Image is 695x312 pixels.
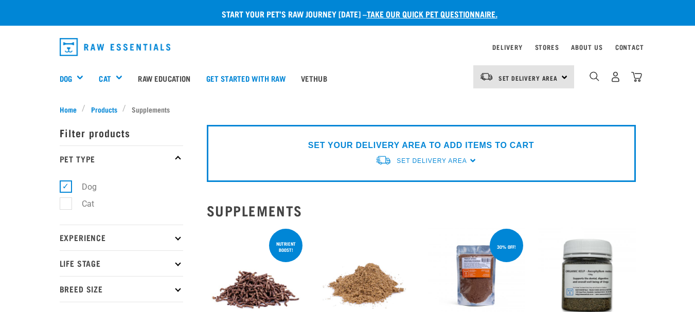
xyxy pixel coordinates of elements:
div: nutrient boost! [269,236,302,258]
a: Stores [535,45,559,49]
nav: breadcrumbs [60,104,636,115]
p: Experience [60,225,183,250]
a: About Us [571,45,602,49]
a: Delivery [492,45,522,49]
a: Products [85,104,122,115]
a: Home [60,104,82,115]
img: van-moving.png [479,72,493,81]
span: Set Delivery Area [498,76,558,80]
a: Vethub [293,58,335,99]
span: Set Delivery Area [397,157,467,164]
a: Raw Education [130,58,198,99]
p: SET YOUR DELIVERY AREA TO ADD ITEMS TO CART [308,139,534,152]
a: take our quick pet questionnaire. [367,11,497,16]
img: Raw Essentials Logo [60,38,171,56]
p: Breed Size [60,276,183,302]
p: Pet Type [60,145,183,171]
span: Home [60,104,77,115]
a: Dog [60,72,72,84]
a: Contact [615,45,644,49]
div: 30% off! [492,239,521,254]
span: Products [91,104,117,115]
a: Get started with Raw [199,58,293,99]
img: van-moving.png [375,155,391,166]
p: Life Stage [60,250,183,276]
label: Dog [65,180,101,193]
h2: Supplements [207,203,636,218]
img: home-icon@2x.png [631,71,642,82]
p: Filter products [60,120,183,145]
img: user.png [610,71,621,82]
nav: dropdown navigation [51,34,644,60]
label: Cat [65,197,98,210]
img: home-icon-1@2x.png [590,71,599,81]
a: Cat [99,72,111,84]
